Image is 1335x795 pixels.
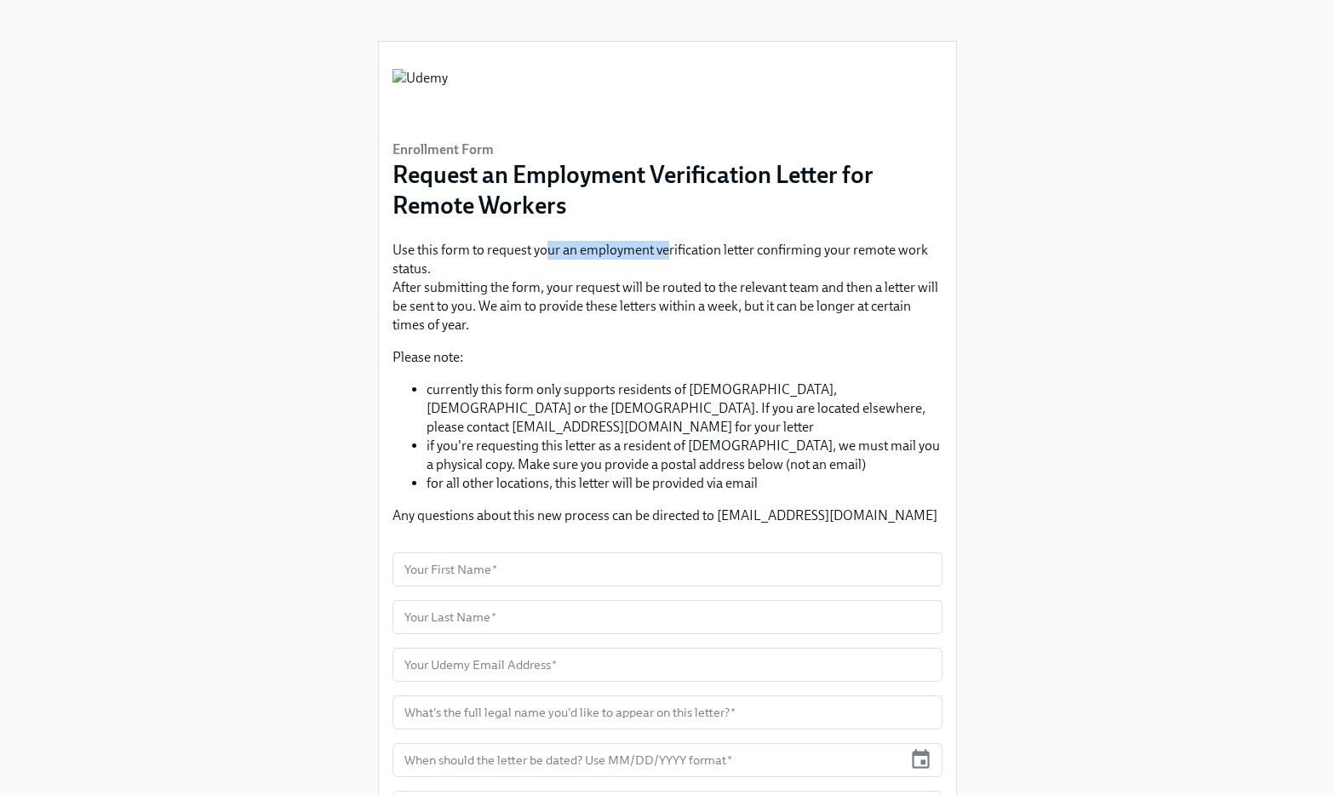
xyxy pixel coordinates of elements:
[392,69,448,120] img: Udemy
[392,241,943,335] p: Use this form to request your an employment verification letter confirming your remote work statu...
[427,437,943,474] li: if you're requesting this letter as a resident of [DEMOGRAPHIC_DATA], we must mail you a physical...
[392,159,943,220] h3: Request an Employment Verification Letter for Remote Workers
[392,743,902,777] input: MM/DD/YYYY
[392,506,943,525] p: Any questions about this new process can be directed to [EMAIL_ADDRESS][DOMAIN_NAME]
[392,140,943,159] h6: Enrollment Form
[427,380,943,437] li: currently this form only supports residents of [DEMOGRAPHIC_DATA], [DEMOGRAPHIC_DATA] or the [DEM...
[392,348,943,367] p: Please note:
[427,474,943,493] li: for all other locations, this letter will be provided via email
